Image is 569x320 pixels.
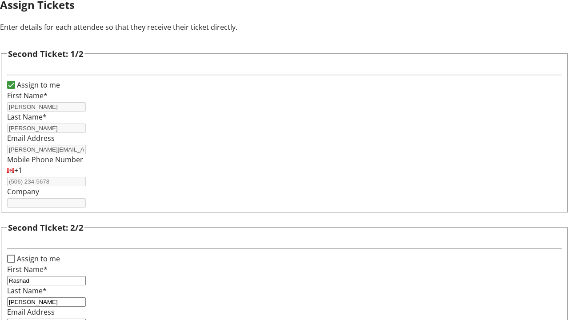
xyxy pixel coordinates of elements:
[7,307,55,317] label: Email Address
[7,286,47,296] label: Last Name*
[15,80,60,90] label: Assign to me
[7,91,48,100] label: First Name*
[7,112,47,122] label: Last Name*
[7,155,83,164] label: Mobile Phone Number
[8,221,84,234] h3: Second Ticket: 2/2
[7,177,86,186] input: (506) 234-5678
[8,48,84,60] h3: Second Ticket: 1/2
[7,187,39,196] label: Company
[7,133,55,143] label: Email Address
[15,253,60,264] label: Assign to me
[7,264,48,274] label: First Name*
